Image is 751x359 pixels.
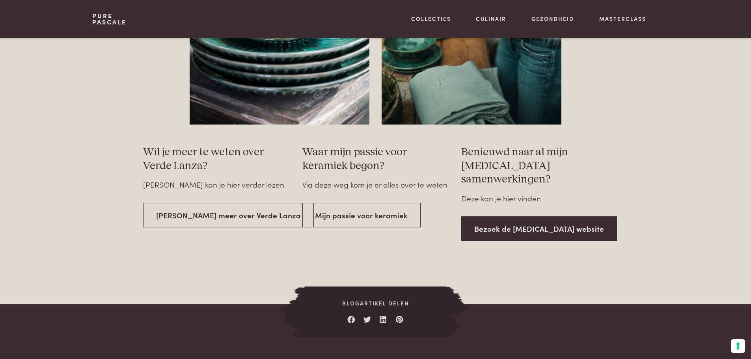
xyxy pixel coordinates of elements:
button: Uw voorkeuren voor toestemming voor trackingtechnologieën [731,339,745,353]
div: Via deze weg kom je er alles over te weten [302,179,447,190]
a: Gezondheid [531,15,574,23]
a: Collecties [411,15,451,23]
h3: Waar mijn passie voor keramiek begon? [302,145,449,173]
a: Bezoek de [MEDICAL_DATA] website [461,216,617,241]
a: Culinair [476,15,506,23]
a: PurePascale [92,13,127,25]
a: Mijn passie voor keramiek [302,203,421,228]
h3: Benieuwd naar al mijn [MEDICAL_DATA] samenwerkingen? [461,145,608,186]
a: Masterclass [599,15,646,23]
div: Deze kan je hier vinden [461,193,541,204]
div: [PERSON_NAME] kan je hier verder lezen [143,179,284,190]
h3: Wil je meer te weten over Verde Lanza? [143,145,290,173]
a: [PERSON_NAME] meer over Verde Lanza [143,203,314,228]
span: Blogartikel delen [305,299,446,307]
